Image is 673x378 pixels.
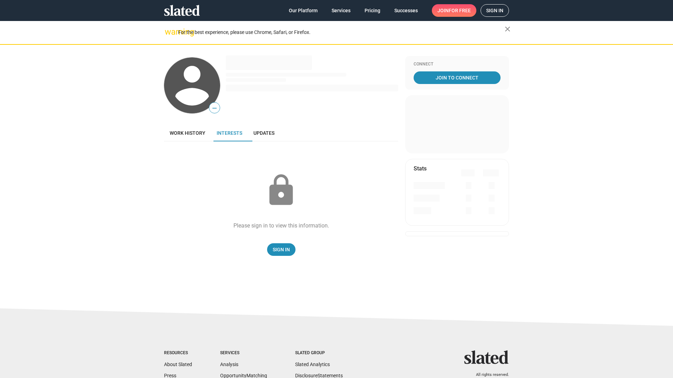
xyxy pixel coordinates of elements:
[414,71,501,84] a: Join To Connect
[217,130,242,136] span: Interests
[326,4,356,17] a: Services
[253,130,274,136] span: Updates
[164,125,211,141] a: Work history
[273,243,290,256] span: Sign In
[415,71,499,84] span: Join To Connect
[432,4,476,17] a: Joinfor free
[233,222,329,229] div: Please sign in to view this information.
[283,4,323,17] a: Our Platform
[170,130,205,136] span: Work history
[264,173,299,208] mat-icon: lock
[211,125,248,141] a: Interests
[394,4,418,17] span: Successes
[503,25,512,33] mat-icon: close
[178,28,505,37] div: For the best experience, please use Chrome, Safari, or Firefox.
[359,4,386,17] a: Pricing
[220,362,238,367] a: Analysis
[486,5,503,16] span: Sign in
[267,243,295,256] a: Sign In
[437,4,471,17] span: Join
[449,4,471,17] span: for free
[289,4,318,17] span: Our Platform
[164,350,192,356] div: Resources
[414,62,501,67] div: Connect
[165,28,173,36] mat-icon: warning
[209,104,220,113] span: —
[220,350,267,356] div: Services
[164,362,192,367] a: About Slated
[414,165,427,172] mat-card-title: Stats
[295,362,330,367] a: Slated Analytics
[481,4,509,17] a: Sign in
[295,350,343,356] div: Slated Group
[332,4,351,17] span: Services
[365,4,380,17] span: Pricing
[248,125,280,141] a: Updates
[389,4,423,17] a: Successes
